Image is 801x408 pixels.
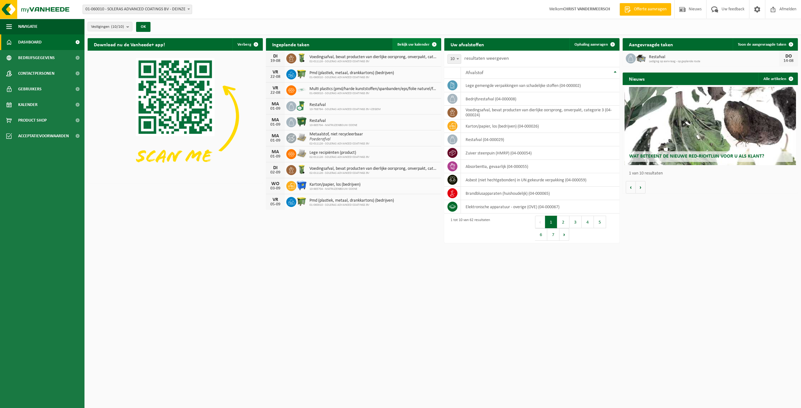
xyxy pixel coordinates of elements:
[447,54,461,64] span: 10
[461,173,620,187] td: asbest (niet hechtgebonden) in UN gekeurde verpakking (04-000059)
[582,216,594,228] button: 4
[309,123,357,127] span: 10-985704 - MATRIJZENBOUW COENE
[237,43,251,47] span: Verberg
[269,170,282,175] div: 02-09
[629,171,795,176] p: 1 van 10 resultaten
[18,113,47,128] span: Product Shop
[309,87,438,92] span: Multi plastics (pmd/harde kunststoffen/spanbanden/eps/folie naturel/folie gemeng...
[461,187,620,200] td: brandblusapparaten (huishoudelijk) (04-000065)
[269,123,282,127] div: 01-09
[461,119,620,133] td: karton/papier, los (bedrijven) (04-000026)
[88,51,263,182] img: Download de VHEPlus App
[629,154,764,159] span: Wat betekent de nieuwe RED-richtlijn voor u als klant?
[269,102,282,107] div: MA
[636,181,645,194] button: Volgende
[594,216,606,228] button: 5
[649,60,779,63] span: Lediging op aanvraag - op geplande route
[309,142,370,146] span: 02-011126 - SOLERAS ADVANCED COATINGS BV
[464,56,509,61] label: resultaten weergeven
[296,116,307,127] img: WB-1100-HPE-GN-01
[296,132,307,143] img: LP-PA-00000-WDN-11
[269,139,282,143] div: 01-09
[83,5,192,14] span: 01-060010 - SOLERAS ADVANCED COATINGS BV - DEINZE
[266,38,316,50] h2: Ingeplande taken
[91,22,124,32] span: Vestigingen
[269,75,282,79] div: 22-08
[461,146,620,160] td: zuiver steenpuin (HMRP) (04-000054)
[309,203,394,207] span: 01-060010 - SOLERAS ADVANCED COATINGS BV
[559,228,569,241] button: Next
[296,196,307,207] img: WB-1100-HPE-GN-50
[309,76,394,79] span: 01-060010 - SOLERAS ADVANCED COATINGS BV
[461,106,620,119] td: voedingsafval, bevat producten van dierlijke oorsprong, onverpakt, categorie 3 (04-000024)
[466,70,483,75] span: Afvalstof
[88,38,171,50] h2: Download nu de Vanheede+ app!
[535,228,547,241] button: 6
[623,73,651,85] h2: Nieuws
[296,53,307,63] img: WB-0140-HPE-GN-50
[18,19,38,34] span: Navigatie
[296,68,307,79] img: WB-1100-HPE-GN-50
[18,50,55,66] span: Bedrijfsgegevens
[269,165,282,170] div: DI
[269,54,282,59] div: DI
[309,150,370,155] span: Lege recipiënten (product)
[309,166,438,171] span: Voedingsafval, bevat producten van dierlijke oorsprong, onverpakt, categorie 3
[461,92,620,106] td: bedrijfsrestafval (04-000008)
[623,38,679,50] h2: Aangevraagde taken
[296,148,307,159] img: PB-PA-0000-WDN-00-03
[309,108,381,111] span: 10-768764 - SOLERAS ADVANCED COATINGS BV-IZEGEM
[269,202,282,207] div: 05-09
[309,137,330,142] i: Poederafval
[269,70,282,75] div: VR
[136,22,151,32] button: OK
[758,73,797,85] a: Alle artikelen
[309,118,357,123] span: Restafval
[18,81,42,97] span: Gebruikers
[18,97,38,113] span: Kalender
[269,149,282,154] div: MA
[269,181,282,186] div: WO
[309,171,438,175] span: 02-011126 - SOLERAS ADVANCED COATINGS BV
[461,133,620,146] td: restafval (04-000029)
[111,25,124,29] count: (10/10)
[309,182,360,187] span: Karton/papier, los (bedrijven)
[309,187,360,191] span: 10-985704 - MATRIJZENBOUW COENE
[269,133,282,139] div: MA
[625,87,796,165] a: Wat betekent de nieuwe RED-richtlijn voor u als klant?
[626,181,636,194] button: Vorige
[269,107,282,111] div: 01-09
[309,198,394,203] span: Pmd (plastiek, metaal, drankkartons) (bedrijven)
[397,43,430,47] span: Bekijk uw kalender
[461,160,620,173] td: absorbentia, gevaarlijk (04-000055)
[620,3,671,16] a: Offerte aanvragen
[88,22,132,31] button: Vestigingen(10/10)
[461,79,620,92] td: lege gemengde verpakkingen van schadelijke stoffen (04-000002)
[296,100,307,111] img: WB-0240-CU
[18,34,42,50] span: Dashboard
[18,66,54,81] span: Contactpersonen
[448,55,461,63] span: 10
[569,216,582,228] button: 3
[232,38,262,51] button: Verberg
[309,55,438,60] span: Voedingsafval, bevat producten van dierlijke oorsprong, onverpakt, categorie 3
[269,154,282,159] div: 01-09
[738,43,786,47] span: Toon de aangevraagde taken
[269,86,282,91] div: VR
[309,60,438,63] span: 02-011126 - SOLERAS ADVANCED COATINGS BV
[269,118,282,123] div: MA
[309,155,370,159] span: 02-011126 - SOLERAS ADVANCED COATINGS BV
[309,103,381,108] span: Restafval
[733,38,797,51] a: Toon de aangevraagde taken
[269,186,282,191] div: 03-09
[547,228,559,241] button: 7
[444,38,490,50] h2: Uw afvalstoffen
[296,180,307,191] img: WB-1100-HPE-BE-01
[269,197,282,202] div: VR
[309,92,438,95] span: 01-060010 - SOLERAS ADVANCED COATINGS BV
[309,71,394,76] span: Pmd (plastiek, metaal, drankkartons) (bedrijven)
[649,55,779,60] span: Restafval
[447,215,490,241] div: 1 tot 10 van 62 resultaten
[309,132,370,137] span: Metaalstof, niet recycleerbaar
